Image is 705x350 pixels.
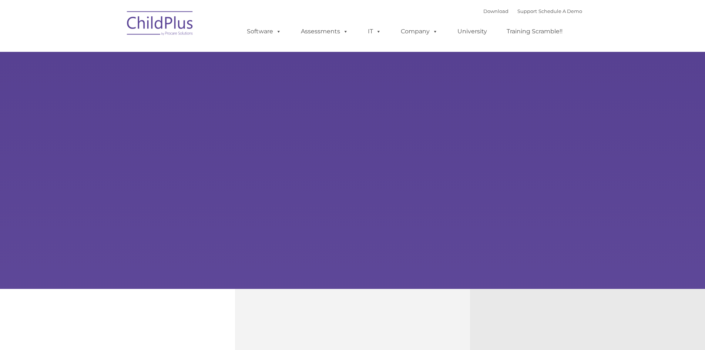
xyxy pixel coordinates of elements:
[483,8,582,14] font: |
[538,8,582,14] a: Schedule A Demo
[239,24,289,39] a: Software
[123,6,197,43] img: ChildPlus by Procare Solutions
[450,24,494,39] a: University
[517,8,537,14] a: Support
[393,24,445,39] a: Company
[360,24,389,39] a: IT
[499,24,570,39] a: Training Scramble!!
[483,8,508,14] a: Download
[293,24,356,39] a: Assessments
